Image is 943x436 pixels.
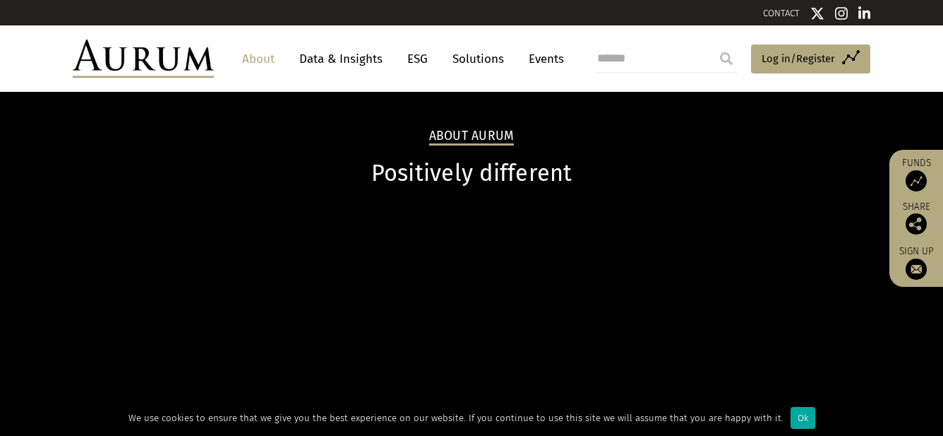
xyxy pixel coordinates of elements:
[400,46,435,72] a: ESG
[835,6,848,20] img: Instagram icon
[896,202,936,235] div: Share
[235,46,282,72] a: About
[429,129,515,146] h2: About Aurum
[791,407,815,429] div: Ok
[292,46,390,72] a: Data & Insights
[762,50,835,67] span: Log in/Register
[810,6,824,20] img: Twitter icon
[763,8,800,18] a: CONTACT
[896,245,936,280] a: Sign up
[73,160,870,187] h1: Positively different
[712,45,740,73] input: Submit
[751,45,870,74] a: Log in/Register
[896,157,936,192] a: Funds
[906,259,927,280] img: Sign up to our newsletter
[73,40,214,78] img: Aurum
[906,213,927,235] img: Share this post
[906,170,927,192] img: Access Funds
[445,46,511,72] a: Solutions
[522,46,564,72] a: Events
[858,6,871,20] img: Linkedin icon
